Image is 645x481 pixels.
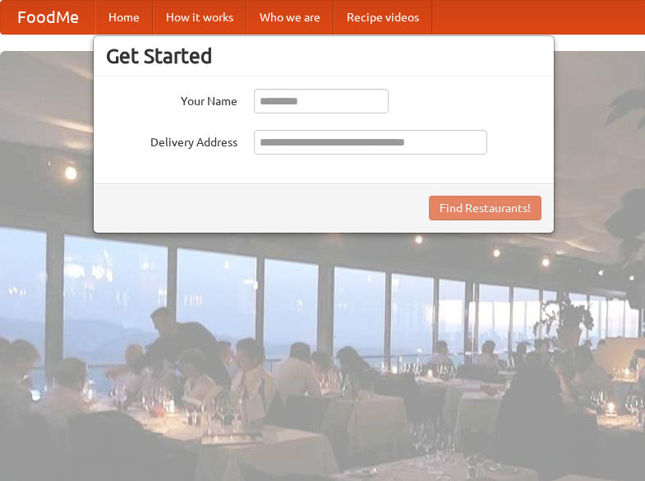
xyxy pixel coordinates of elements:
[95,1,153,34] a: Home
[246,1,334,34] a: Who we are
[429,196,541,220] button: Find Restaurants!
[1,1,95,34] a: FoodMe
[106,130,237,150] label: Delivery Address
[334,1,432,34] a: Recipe videos
[106,44,541,68] h3: Get Started
[153,1,246,34] a: How it works
[106,89,237,109] label: Your Name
